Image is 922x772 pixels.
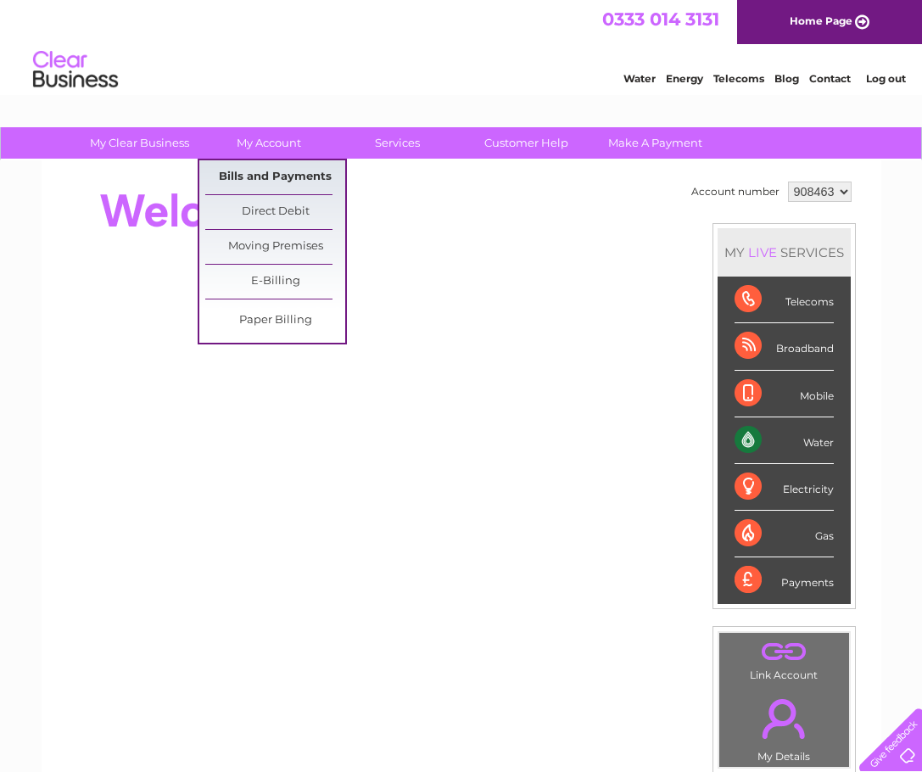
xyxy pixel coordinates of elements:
div: Telecoms [735,277,834,323]
a: Direct Debit [205,195,345,229]
a: Moving Premises [205,230,345,264]
a: . [724,689,845,748]
a: Services [327,127,467,159]
a: 0333 014 3131 [602,8,719,30]
div: Gas [735,511,834,557]
div: Electricity [735,464,834,511]
img: logo.png [32,44,119,96]
a: E-Billing [205,265,345,299]
td: Account number [687,177,784,206]
td: My Details [718,685,850,768]
a: Bills and Payments [205,160,345,194]
a: . [724,637,845,667]
a: Water [623,72,656,85]
div: Broadband [735,323,834,370]
a: My Account [198,127,338,159]
a: Contact [809,72,851,85]
a: Customer Help [456,127,596,159]
a: Make A Payment [585,127,725,159]
a: Blog [774,72,799,85]
a: Log out [866,72,906,85]
td: Link Account [718,632,850,685]
a: Telecoms [713,72,764,85]
div: Payments [735,557,834,603]
a: Paper Billing [205,304,345,338]
a: Energy [666,72,703,85]
div: MY SERVICES [718,228,851,277]
a: My Clear Business [70,127,210,159]
div: LIVE [745,244,780,260]
div: Water [735,417,834,464]
div: Mobile [735,371,834,417]
div: Clear Business is a trading name of Verastar Limited (registered in [GEOGRAPHIC_DATA] No. 3667643... [61,9,863,82]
